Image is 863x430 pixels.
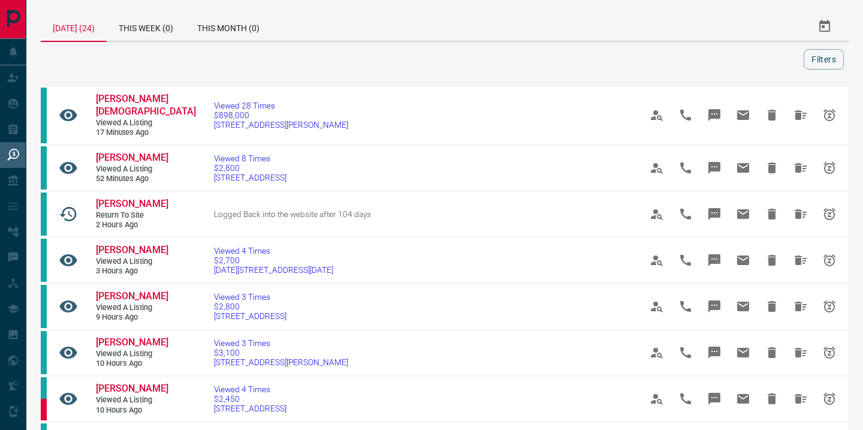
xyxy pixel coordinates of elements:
span: Hide All from Lawson Woodley [786,154,815,182]
a: Viewed 4 Times$2,700[DATE][STREET_ADDRESS][DATE] [214,246,333,275]
span: Message [700,246,729,275]
span: [PERSON_NAME] [96,336,168,348]
div: condos.ca [41,285,47,328]
span: [PERSON_NAME] [96,383,168,394]
span: Hide [758,101,786,130]
span: Email [729,338,758,367]
span: Hide [758,246,786,275]
span: [STREET_ADDRESS] [214,404,286,413]
span: $2,800 [214,302,286,311]
a: Viewed 4 Times$2,450[STREET_ADDRESS] [214,384,286,413]
div: condos.ca [41,331,47,374]
span: [PERSON_NAME] [96,244,168,255]
span: [STREET_ADDRESS][PERSON_NAME] [214,120,348,130]
span: Logged Back into the website after 104 days [214,209,371,219]
span: Hide All from Ajay Ganesh [786,292,815,321]
span: Email [729,101,758,130]
div: condos.ca [41,239,47,282]
span: $2,800 [214,163,286,173]
a: [PERSON_NAME][DEMOGRAPHIC_DATA] [96,93,168,118]
span: Hide [758,338,786,367]
a: Viewed 8 Times$2,800[STREET_ADDRESS] [214,154,286,182]
span: Snooze [815,292,844,321]
span: Hide All from Peter Sung [786,384,815,413]
span: View Profile [642,101,671,130]
span: Hide [758,292,786,321]
a: [PERSON_NAME] [96,383,168,395]
span: 3 hours ago [96,266,168,276]
span: Message [700,154,729,182]
a: [PERSON_NAME] [96,336,168,349]
span: Email [729,200,758,228]
span: Hide All from Iftekharul Islam [786,101,815,130]
span: Message [700,292,729,321]
span: Viewed 28 Times [214,101,348,110]
span: [PERSON_NAME] [96,290,168,302]
span: View Profile [642,292,671,321]
span: Snooze [815,200,844,228]
span: [STREET_ADDRESS] [214,311,286,321]
span: Call [671,338,700,367]
span: [STREET_ADDRESS] [214,173,286,182]
span: Viewed a Listing [96,395,168,405]
span: Email [729,246,758,275]
span: Hide [758,154,786,182]
button: Filters [804,49,844,70]
a: Viewed 3 Times$2,800[STREET_ADDRESS] [214,292,286,321]
span: Email [729,154,758,182]
span: Snooze [815,154,844,182]
span: Snooze [815,338,844,367]
span: Call [671,292,700,321]
div: property.ca [41,399,47,420]
span: 52 minutes ago [96,174,168,184]
div: This Month (0) [185,12,271,41]
span: Hide [758,384,786,413]
div: condos.ca [41,146,47,190]
span: View Profile [642,154,671,182]
span: Hide All from Jashank Ahuja [786,200,815,228]
span: Viewed a Listing [96,257,168,267]
span: Viewed a Listing [96,303,168,313]
a: [PERSON_NAME] [96,152,168,164]
span: Call [671,384,700,413]
span: 10 hours ago [96,359,168,369]
span: $2,700 [214,255,333,265]
span: Email [729,292,758,321]
span: Email [729,384,758,413]
span: Snooze [815,246,844,275]
span: Call [671,101,700,130]
span: Message [700,384,729,413]
span: View Profile [642,246,671,275]
a: Viewed 3 Times$3,100[STREET_ADDRESS][PERSON_NAME] [214,338,348,367]
span: View Profile [642,200,671,228]
span: Snooze [815,101,844,130]
span: [PERSON_NAME] [96,152,168,163]
span: [DATE][STREET_ADDRESS][DATE] [214,265,333,275]
span: Call [671,246,700,275]
div: condos.ca [41,193,47,236]
span: Viewed 4 Times [214,246,333,255]
span: Snooze [815,384,844,413]
span: 9 hours ago [96,312,168,323]
span: Viewed a Listing [96,164,168,175]
span: 2 hours ago [96,220,168,230]
span: Message [700,200,729,228]
span: Hide All from Ajay Ganesh [786,338,815,367]
span: Message [700,338,729,367]
div: condos.ca [41,88,47,143]
span: 17 minutes ago [96,128,168,138]
span: View Profile [642,338,671,367]
div: [DATE] (24) [41,12,107,42]
span: [STREET_ADDRESS][PERSON_NAME] [214,357,348,367]
div: condos.ca [41,377,47,399]
a: [PERSON_NAME] [96,244,168,257]
span: Return to Site [96,211,168,221]
span: Message [700,101,729,130]
span: View Profile [642,384,671,413]
span: Call [671,200,700,228]
span: Viewed a Listing [96,118,168,128]
a: [PERSON_NAME] [96,290,168,303]
span: Viewed 3 Times [214,338,348,348]
span: Viewed 8 Times [214,154,286,163]
span: 10 hours ago [96,405,168,416]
